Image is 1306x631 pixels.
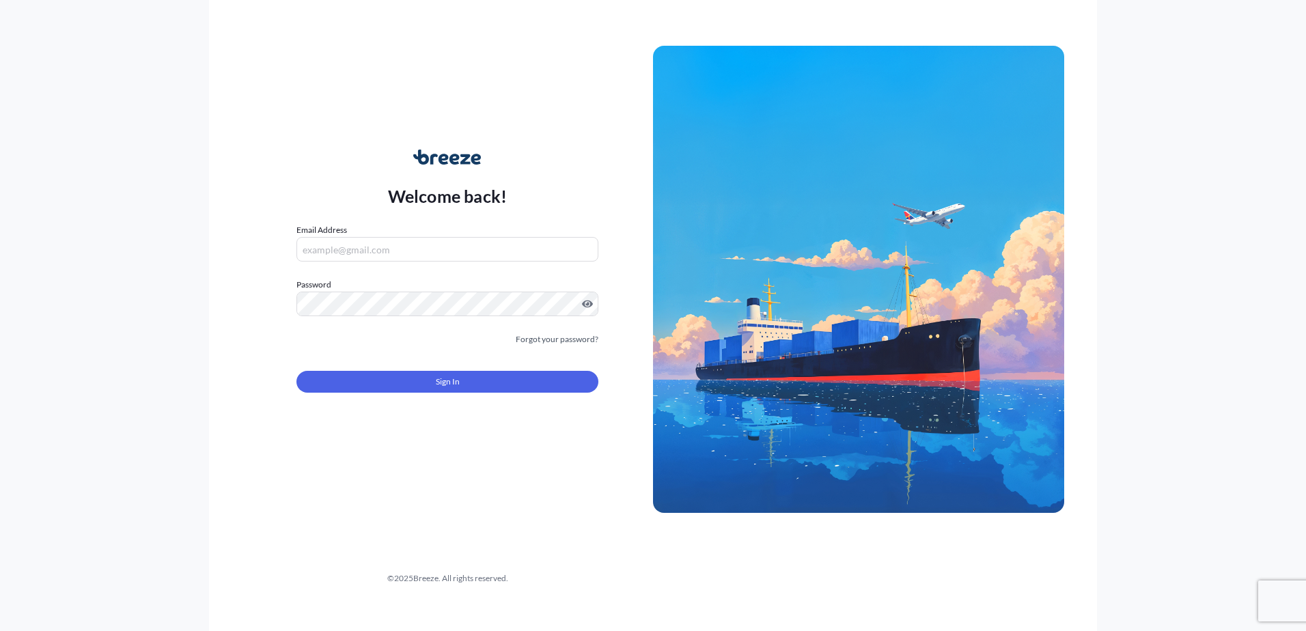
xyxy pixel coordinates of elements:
[296,237,598,262] input: example@gmail.com
[296,371,598,393] button: Sign In
[516,333,598,346] a: Forgot your password?
[296,223,347,237] label: Email Address
[242,572,653,585] div: © 2025 Breeze. All rights reserved.
[582,298,593,309] button: Show password
[653,46,1064,513] img: Ship illustration
[388,185,508,207] p: Welcome back!
[296,278,598,292] label: Password
[436,375,460,389] span: Sign In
